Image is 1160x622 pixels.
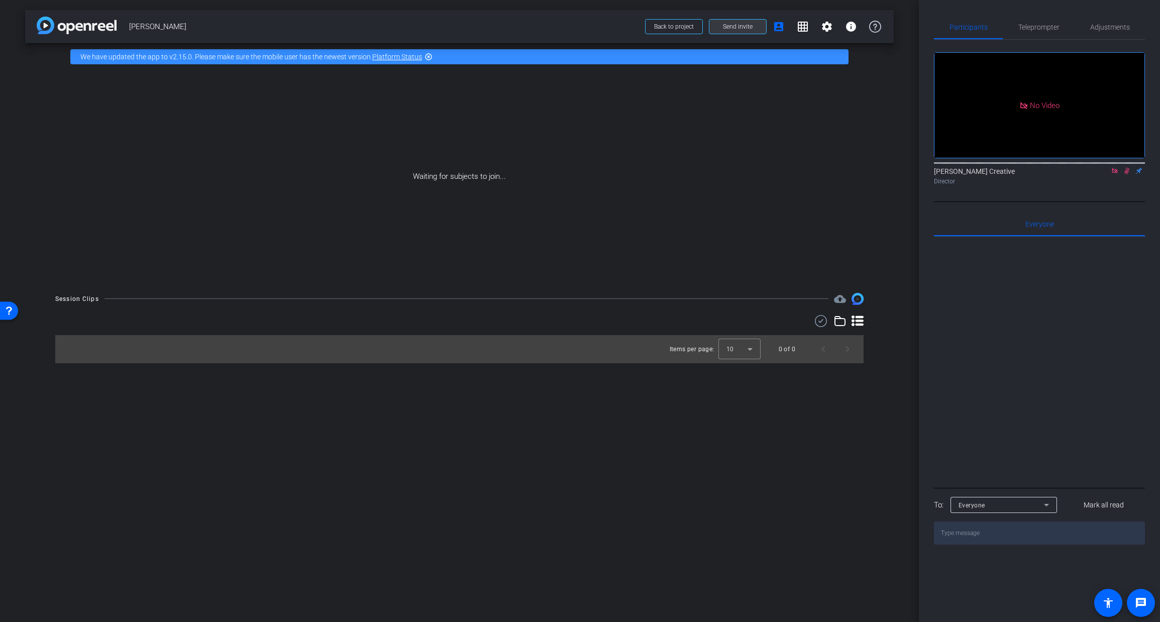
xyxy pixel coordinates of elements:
div: [PERSON_NAME] Creative [934,166,1145,186]
span: Back to project [654,23,694,30]
span: Mark all read [1084,500,1124,510]
span: Everyone [1025,221,1054,228]
span: Adjustments [1090,24,1130,31]
div: 0 of 0 [779,344,795,354]
mat-icon: accessibility [1102,597,1114,609]
img: Session clips [852,293,864,305]
mat-icon: message [1135,597,1147,609]
span: [PERSON_NAME] [129,17,639,37]
span: No Video [1030,100,1060,110]
div: Director [934,177,1145,186]
button: Next page [835,337,860,361]
div: Waiting for subjects to join... [25,70,894,283]
div: Items per page: [670,344,714,354]
button: Send invite [709,19,767,34]
a: Platform Status [372,53,422,61]
button: Previous page [811,337,835,361]
span: Destinations for your clips [834,293,846,305]
button: Back to project [645,19,703,34]
span: Teleprompter [1018,24,1060,31]
mat-icon: grid_on [797,21,809,33]
mat-icon: settings [821,21,833,33]
span: Everyone [959,502,985,509]
img: app-logo [37,17,117,34]
button: Mark all read [1063,496,1145,514]
div: We have updated the app to v2.15.0. Please make sure the mobile user has the newest version. [70,49,849,64]
mat-icon: highlight_off [425,53,433,61]
span: Participants [950,24,988,31]
div: To: [934,499,943,511]
div: Session Clips [55,294,99,304]
span: Send invite [723,23,753,31]
mat-icon: account_box [773,21,785,33]
mat-icon: info [845,21,857,33]
mat-icon: cloud_upload [834,293,846,305]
